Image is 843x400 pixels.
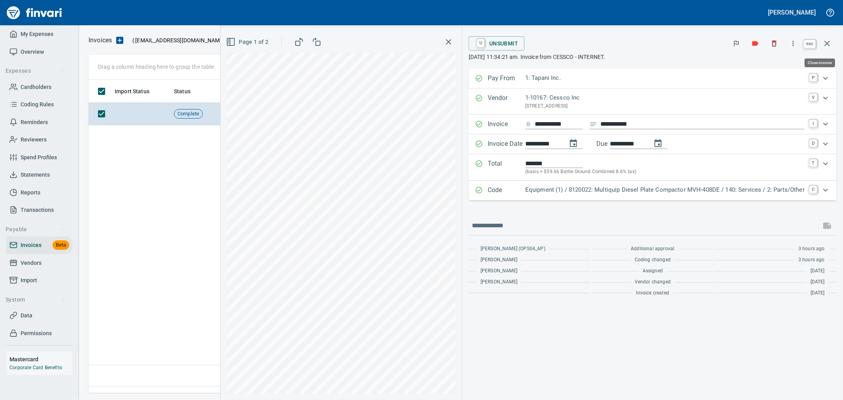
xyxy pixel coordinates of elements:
svg: Invoice description [589,120,597,128]
button: Labels [747,35,764,52]
span: Status [174,87,201,96]
a: Data [6,307,72,325]
span: [PERSON_NAME] [481,256,517,264]
span: Assigned [643,267,663,275]
span: Cardholders [21,82,51,92]
span: Transactions [21,205,54,215]
div: Expand [469,134,837,154]
span: 3 hours ago [798,256,825,264]
p: Invoices [89,36,112,45]
span: Expenses [6,66,65,76]
a: Statements [6,166,72,184]
a: Reports [6,184,72,202]
span: [PERSON_NAME] (OPS04_AP) [481,245,545,253]
span: Payable [6,225,65,234]
p: (basis + $59.66 Battle Ground Combined 8.6% tax) [525,168,805,176]
a: V [809,93,817,101]
a: U [477,39,485,47]
a: Transactions [6,201,72,219]
a: My Expenses [6,25,72,43]
h6: Mastercard [9,355,72,364]
span: Additional approval [631,245,674,253]
span: Permissions [21,328,52,338]
span: Statements [21,170,50,180]
span: [DATE] [811,289,825,297]
span: Complete [174,110,202,118]
span: Invoices [21,240,41,250]
a: D [809,139,817,147]
button: Expenses [2,64,68,78]
a: Cardholders [6,78,72,96]
a: Corporate Card Benefits [9,365,62,370]
a: Import [6,272,72,289]
a: InvoicesBeta [6,236,72,254]
span: [DATE] [811,267,825,275]
a: Spend Profiles [6,149,72,166]
div: Expand [469,115,837,134]
span: Coding changed [635,256,671,264]
a: Coding Rules [6,96,72,113]
h5: [PERSON_NAME] [768,8,816,17]
a: Reviewers [6,131,72,149]
span: [DATE] [811,278,825,286]
span: Import Status [115,87,149,96]
button: change due date [649,134,668,153]
button: Upload an Invoice [112,36,128,45]
span: Data [21,311,32,321]
span: System [6,295,65,305]
a: Vendors [6,254,72,272]
p: Drag a column heading here to group the table [98,63,214,71]
p: ( ) [128,36,228,44]
div: Expand [469,89,837,115]
span: This records your message into the invoice and notifies anyone mentioned [818,216,837,235]
button: More [785,35,802,52]
span: [EMAIL_ADDRESS][DOMAIN_NAME] [134,36,225,44]
a: esc [804,40,816,48]
button: Flag [728,35,745,52]
a: T [809,159,817,167]
p: 1-10167: Cessco Inc [525,93,805,102]
p: [STREET_ADDRESS] [525,102,805,110]
a: Overview [6,43,72,61]
span: Vendors [21,258,41,268]
button: UUnsubmit [469,36,524,51]
div: Expand [469,154,837,181]
span: Beta [53,241,69,250]
span: [PERSON_NAME] [481,278,517,286]
span: My Expenses [21,29,53,39]
span: Reviewers [21,135,47,145]
button: Payable [2,222,68,237]
a: C [809,185,817,193]
img: Finvari [5,3,64,22]
div: Expand [469,181,837,200]
span: Invoice created [636,289,669,297]
p: Equipment (1) / 8120022: Multiquip Diesel Plate Compactor MVH-408DE / 140: Services / 2: Parts/Other [525,185,805,194]
span: Vendor changed [635,278,671,286]
button: change date [564,134,583,153]
span: Unsubmit [475,37,518,50]
button: Page 1 of 2 [224,35,272,49]
span: Reports [21,188,40,198]
p: Vendor [488,93,525,110]
p: Due [596,139,634,149]
a: P [809,74,817,81]
button: Discard [766,35,783,52]
p: [DATE] 11:34:21 am. Invoice from CESSCO - INTERNET. [469,53,837,61]
a: Reminders [6,113,72,131]
div: Expand [469,69,837,89]
span: Page 1 of 2 [228,37,268,47]
p: Invoice [488,119,525,130]
span: Reminders [21,117,48,127]
button: System [2,292,68,307]
svg: Invoice number [525,119,532,129]
p: Total [488,159,525,176]
a: Permissions [6,325,72,342]
nav: breadcrumb [89,36,112,45]
span: Import [21,275,37,285]
span: Import Status [115,87,160,96]
a: I [809,119,817,127]
span: Coding Rules [21,100,54,109]
p: Invoice Date [488,139,525,149]
span: [PERSON_NAME] [481,267,517,275]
